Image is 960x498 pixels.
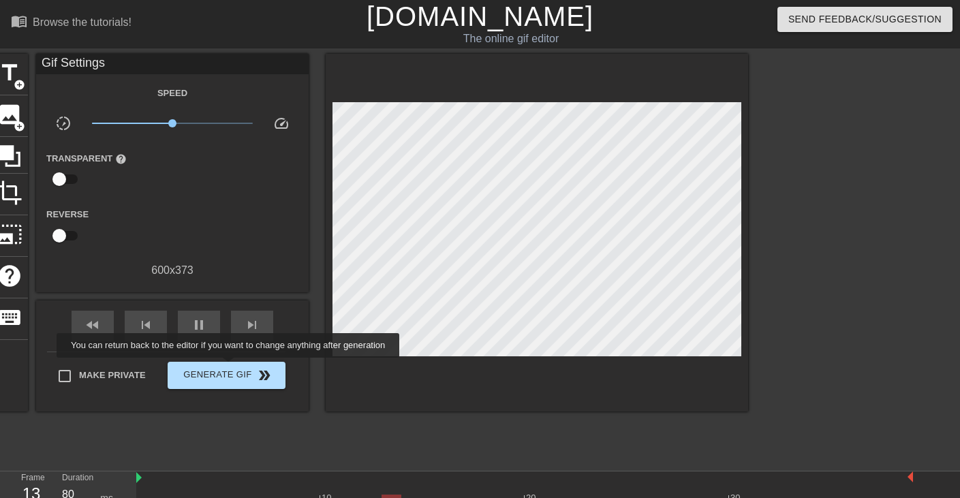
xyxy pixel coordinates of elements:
[46,152,127,166] label: Transparent
[367,1,593,31] a: [DOMAIN_NAME]
[168,362,285,389] button: Generate Gif
[908,471,913,482] img: bound-end.png
[256,367,273,384] span: double_arrow
[14,79,25,91] span: add_circle
[244,317,260,333] span: skip_next
[115,153,127,165] span: help
[14,121,25,132] span: add_circle
[62,474,93,482] label: Duration
[79,369,146,382] span: Make Private
[327,31,696,47] div: The online gif editor
[36,54,309,74] div: Gif Settings
[777,7,953,32] button: Send Feedback/Suggestion
[11,13,131,34] a: Browse the tutorials!
[55,115,72,131] span: slow_motion_video
[36,262,309,279] div: 600 x 373
[157,87,187,100] label: Speed
[273,115,290,131] span: speed
[46,208,89,221] label: Reverse
[191,317,207,333] span: pause
[788,11,942,28] span: Send Feedback/Suggestion
[84,317,101,333] span: fast_rewind
[173,367,280,384] span: Generate Gif
[138,317,154,333] span: skip_previous
[33,16,131,28] div: Browse the tutorials!
[11,13,27,29] span: menu_book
